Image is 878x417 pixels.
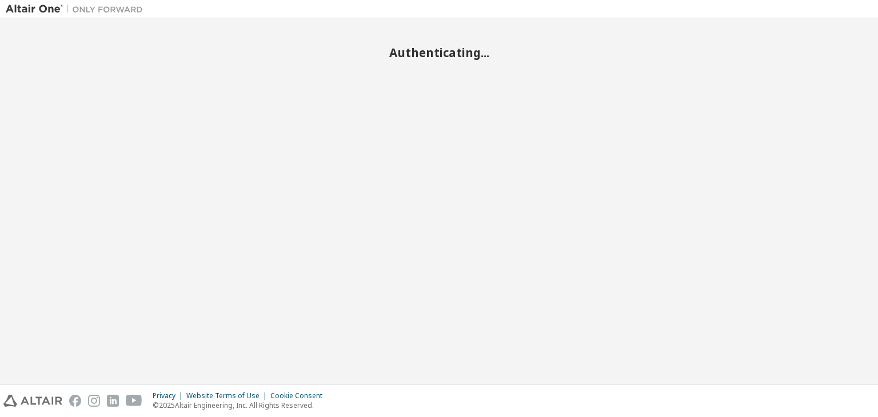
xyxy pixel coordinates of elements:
[69,395,81,407] img: facebook.svg
[270,391,329,400] div: Cookie Consent
[186,391,270,400] div: Website Terms of Use
[126,395,142,407] img: youtube.svg
[153,400,329,410] p: © 2025 Altair Engineering, Inc. All Rights Reserved.
[107,395,119,407] img: linkedin.svg
[6,45,872,60] h2: Authenticating...
[6,3,149,15] img: Altair One
[88,395,100,407] img: instagram.svg
[3,395,62,407] img: altair_logo.svg
[153,391,186,400] div: Privacy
